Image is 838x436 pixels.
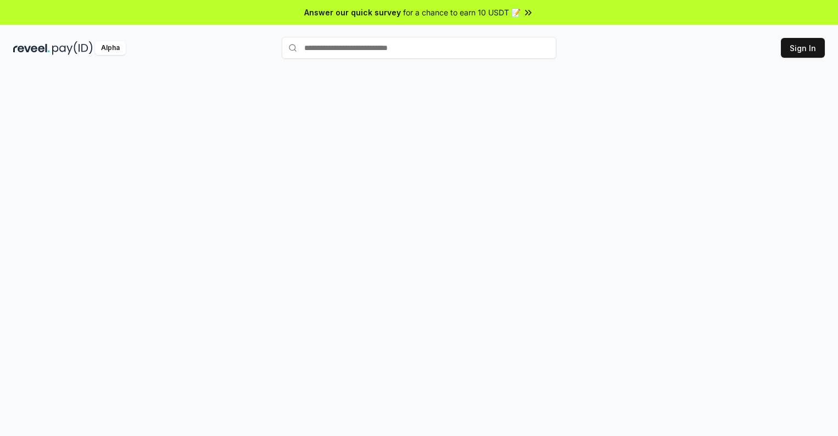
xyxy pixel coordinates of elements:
[13,41,50,55] img: reveel_dark
[95,41,126,55] div: Alpha
[304,7,401,18] span: Answer our quick survey
[781,38,825,58] button: Sign In
[52,41,93,55] img: pay_id
[403,7,521,18] span: for a chance to earn 10 USDT 📝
